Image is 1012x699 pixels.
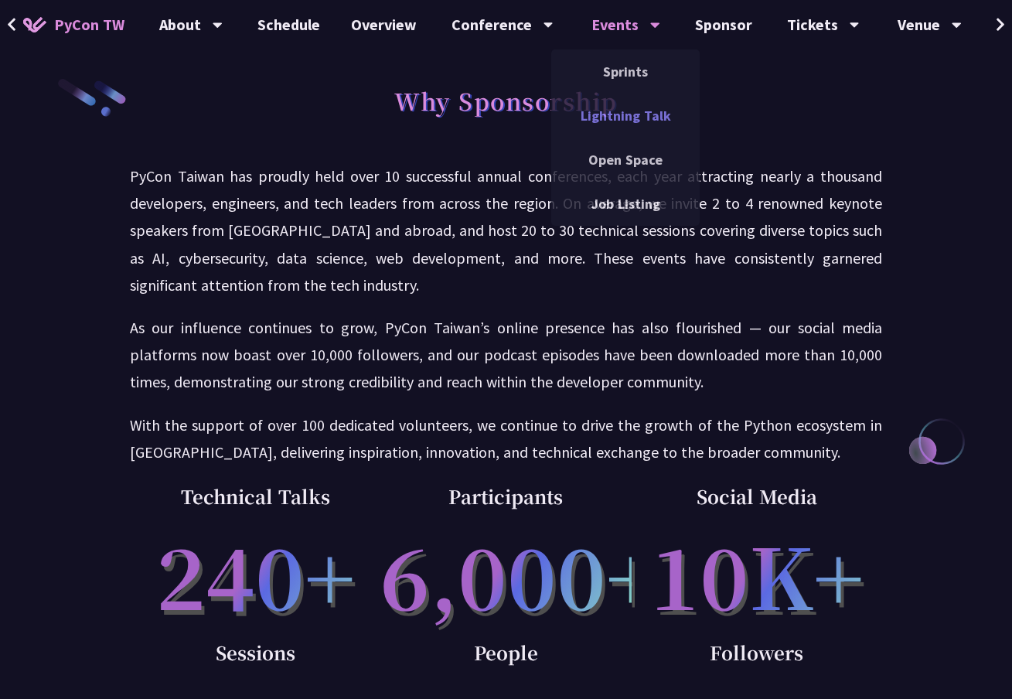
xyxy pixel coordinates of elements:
a: Open Space [551,142,700,178]
a: Job Listing [551,186,700,222]
p: With the support of over 100 dedicated volunteers, we continue to drive the growth of the Python ... [130,411,882,465]
p: Social Media [632,481,882,512]
p: Sessions [130,637,380,668]
p: PyCon Taiwan has proudly held over 10 successful annual conferences, each year attracting nearly ... [130,162,882,298]
a: Lightning Talk [551,97,700,134]
p: Participants [380,481,631,512]
p: Technical Talks [130,481,380,512]
img: Home icon of PyCon TW 2025 [23,17,46,32]
h1: Why Sponsorship [394,77,618,124]
a: PyCon TW [8,5,140,44]
p: 240+ [130,512,380,637]
span: PyCon TW [54,13,124,36]
p: As our influence continues to grow, PyCon Taiwan’s online presence has also flourished — our soci... [130,314,882,396]
p: Followers [632,637,882,668]
p: 10K+ [632,512,882,637]
a: Sprints [551,53,700,90]
p: People [380,637,631,668]
p: 6,000+ [380,512,631,637]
